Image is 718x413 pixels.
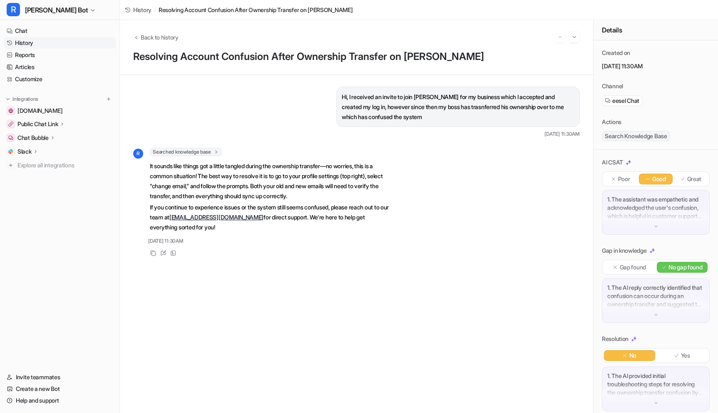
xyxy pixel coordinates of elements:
[602,158,623,167] p: AI CSAT
[3,105,116,117] a: getrella.com[DOMAIN_NAME]
[618,175,630,183] p: Poor
[607,372,704,397] p: 1. The AI provided initial troubleshooting steps for resolving the ownership transfer confusion b...
[169,214,263,221] a: [EMAIL_ADDRESS][DOMAIN_NAME]
[3,95,41,103] button: Integrations
[17,120,58,128] p: Public Chat Link
[668,263,703,271] p: No gap found
[602,131,670,141] span: Search Knowledge Base
[3,371,116,383] a: Invite teammates
[150,148,222,156] span: Searched knowledge base
[150,161,393,201] p: It sounds like things got a little tangled during the ownership transfer—no worries, this is a co...
[555,32,566,42] button: Go to previous session
[602,118,621,126] p: Actions
[605,98,611,104] img: eeselChat
[3,383,116,395] a: Create a new Bot
[653,224,659,229] img: down-arrow
[3,25,116,37] a: Chat
[154,5,156,14] span: /
[3,159,116,171] a: Explore all integrations
[342,92,574,122] p: Hi, I received an invite to join [PERSON_NAME] for my business which I accepted and created my lo...
[569,32,580,42] button: Go to next session
[3,395,116,406] a: Help and support
[602,49,630,57] p: Created on
[3,49,116,61] a: Reports
[25,4,88,16] span: [PERSON_NAME] Bot
[602,82,623,90] p: Channel
[594,20,718,40] div: Details
[3,61,116,73] a: Articles
[681,351,690,360] p: Yes
[571,33,577,41] img: Next session
[8,149,13,154] img: Slack
[652,175,666,183] p: Good
[17,107,62,115] span: [DOMAIN_NAME]
[653,400,659,406] img: down-arrow
[7,161,15,169] img: explore all integrations
[5,96,11,102] img: expand menu
[653,312,659,318] img: down-arrow
[159,5,353,14] span: Resolving Account Confusion After Ownership Transfer on [PERSON_NAME]
[133,51,580,63] h1: Resolving Account Confusion After Ownership Transfer on [PERSON_NAME]
[17,159,113,172] span: Explore all integrations
[148,237,184,245] span: [DATE] 11:30AM
[605,97,639,105] a: eesel Chat
[7,3,20,16] span: R
[133,33,179,42] button: Back to history
[3,37,116,49] a: History
[602,62,710,70] p: [DATE] 11:30AM
[3,73,116,85] a: Customize
[8,135,13,140] img: Chat Bubble
[150,202,393,232] p: If you continue to experience issues or the system still seems confused, please reach out to our ...
[106,96,112,102] img: menu_add.svg
[133,149,143,159] span: R
[8,108,13,113] img: getrella.com
[612,97,639,105] span: eesel Chat
[620,263,646,271] p: Gap found
[8,122,13,127] img: Public Chat Link
[133,5,152,14] span: History
[17,147,32,156] p: Slack
[17,134,49,142] p: Chat Bubble
[557,33,563,41] img: Previous session
[125,5,152,14] a: History
[607,195,704,220] p: 1. The assistant was empathetic and acknowledged the user's confusion, which is helpful in custom...
[629,351,636,360] p: No
[687,175,702,183] p: Great
[12,96,38,102] p: Integrations
[602,335,629,343] p: Resolution
[141,33,179,42] span: Back to history
[544,130,580,138] span: [DATE] 11:30AM
[602,246,647,255] p: Gap in knowledge
[607,284,704,309] p: 1. The AI reply correctly identified that confusion can occur during an ownership transfer and su...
